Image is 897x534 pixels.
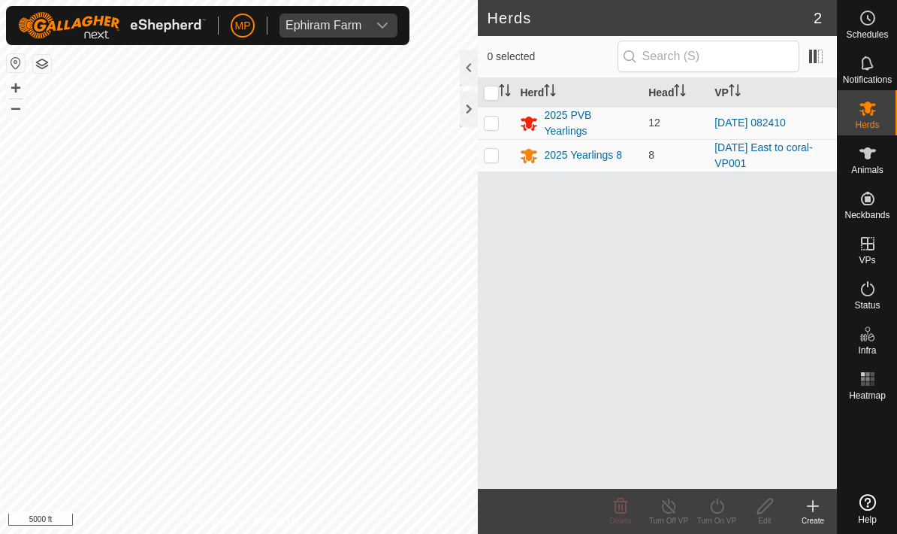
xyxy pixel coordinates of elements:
th: Herd [514,78,642,108]
button: Map Layers [33,55,51,73]
a: Privacy Policy [180,514,236,528]
p-sorticon: Activate to sort [499,86,511,99]
a: Help [838,488,897,530]
div: Turn Off VP [645,515,693,526]
div: 2025 PVB Yearlings [544,108,636,139]
span: 0 selected [487,49,617,65]
span: MP [235,18,251,34]
h2: Herds [487,9,813,27]
span: 8 [648,149,654,161]
span: Animals [851,165,883,174]
th: VP [708,78,837,108]
span: Heatmap [849,391,886,400]
th: Head [642,78,708,108]
span: 12 [648,117,660,129]
span: Ephiram Farm [279,14,367,38]
span: Neckbands [844,211,889,220]
div: Edit [741,515,789,526]
div: Ephiram Farm [285,20,361,32]
button: + [7,79,25,97]
span: Status [854,301,880,310]
a: [DATE] East to coral-VP001 [714,141,812,169]
span: Delete [610,517,632,525]
span: Schedules [846,30,888,39]
div: Create [789,515,837,526]
span: VPs [859,256,875,265]
button: Reset Map [7,54,25,72]
a: [DATE] 082410 [714,117,786,129]
p-sorticon: Activate to sort [674,86,686,99]
p-sorticon: Activate to sort [544,86,556,99]
span: Infra [858,346,876,355]
p-sorticon: Activate to sort [729,86,741,99]
span: Notifications [843,75,892,84]
a: Contact Us [254,514,298,528]
span: 2 [814,7,822,29]
input: Search (S) [618,41,799,72]
div: dropdown trigger [367,14,397,38]
img: Gallagher Logo [18,12,206,39]
span: Herds [855,120,879,129]
span: Help [858,515,877,524]
button: – [7,99,25,117]
div: 2025 Yearlings 8 [544,147,622,163]
div: Turn On VP [693,515,741,526]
